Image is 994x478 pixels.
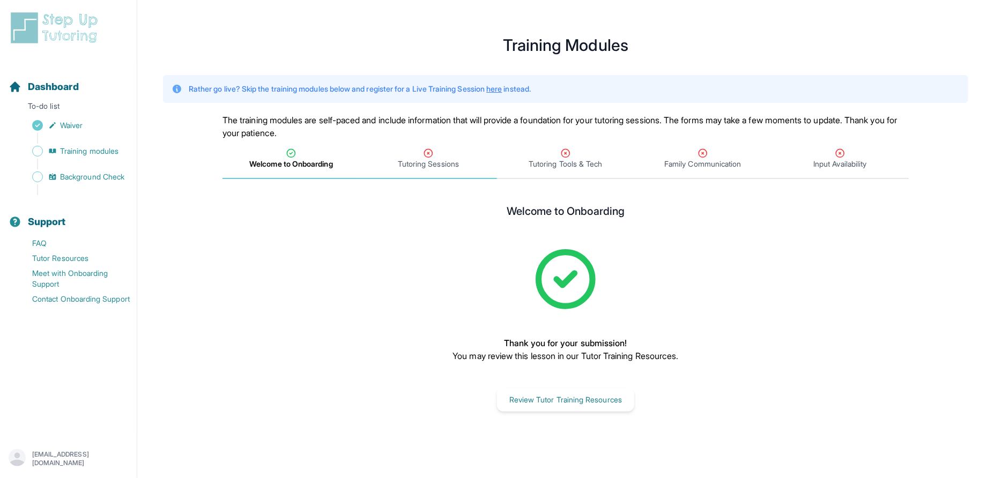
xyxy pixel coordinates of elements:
p: You may review this lesson in our Tutor Training Resources. [453,349,678,362]
span: Tutoring Tools & Tech [529,159,602,169]
span: Training modules [60,146,118,156]
a: Meet with Onboarding Support [9,266,137,292]
span: Support [28,214,66,229]
span: Welcome to Onboarding [249,159,332,169]
span: Background Check [60,171,124,182]
span: Tutoring Sessions [398,159,459,169]
a: Review Tutor Training Resources [497,394,634,405]
a: Contact Onboarding Support [9,292,137,307]
h1: Training Modules [163,39,968,51]
a: Training modules [9,144,137,159]
button: [EMAIL_ADDRESS][DOMAIN_NAME] [9,449,128,468]
a: here [486,84,502,93]
button: Support [4,197,132,234]
span: Waiver [60,120,83,131]
h2: Welcome to Onboarding [507,205,625,222]
a: FAQ [9,236,137,251]
a: Dashboard [9,79,79,94]
p: The training modules are self-paced and include information that will provide a foundation for yo... [222,114,909,139]
p: Rather go live? Skip the training modules below and register for a Live Training Session instead. [189,84,531,94]
button: Dashboard [4,62,132,99]
img: logo [9,11,104,45]
a: Background Check [9,169,137,184]
p: [EMAIL_ADDRESS][DOMAIN_NAME] [32,450,128,467]
p: Thank you for your submission! [453,337,678,349]
a: Tutor Resources [9,251,137,266]
a: Waiver [9,118,137,133]
span: Input Availability [813,159,866,169]
p: To-do list [4,101,132,116]
nav: Tabs [222,139,909,179]
span: Family Communication [664,159,741,169]
button: Review Tutor Training Resources [497,388,634,412]
span: Dashboard [28,79,79,94]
